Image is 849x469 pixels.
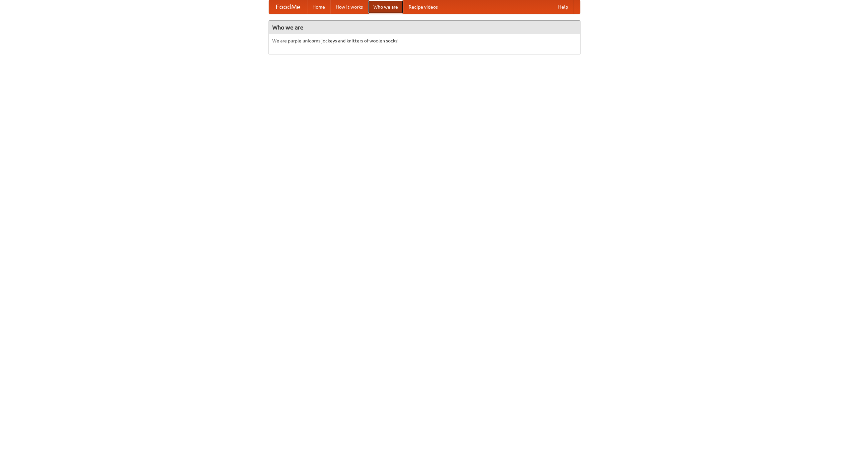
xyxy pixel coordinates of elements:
h4: Who we are [269,21,580,34]
a: Who we are [368,0,403,14]
p: We are purple unicorns jockeys and knitters of woolen socks! [272,37,577,44]
a: Home [307,0,330,14]
a: Help [553,0,573,14]
a: FoodMe [269,0,307,14]
a: Recipe videos [403,0,443,14]
a: How it works [330,0,368,14]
